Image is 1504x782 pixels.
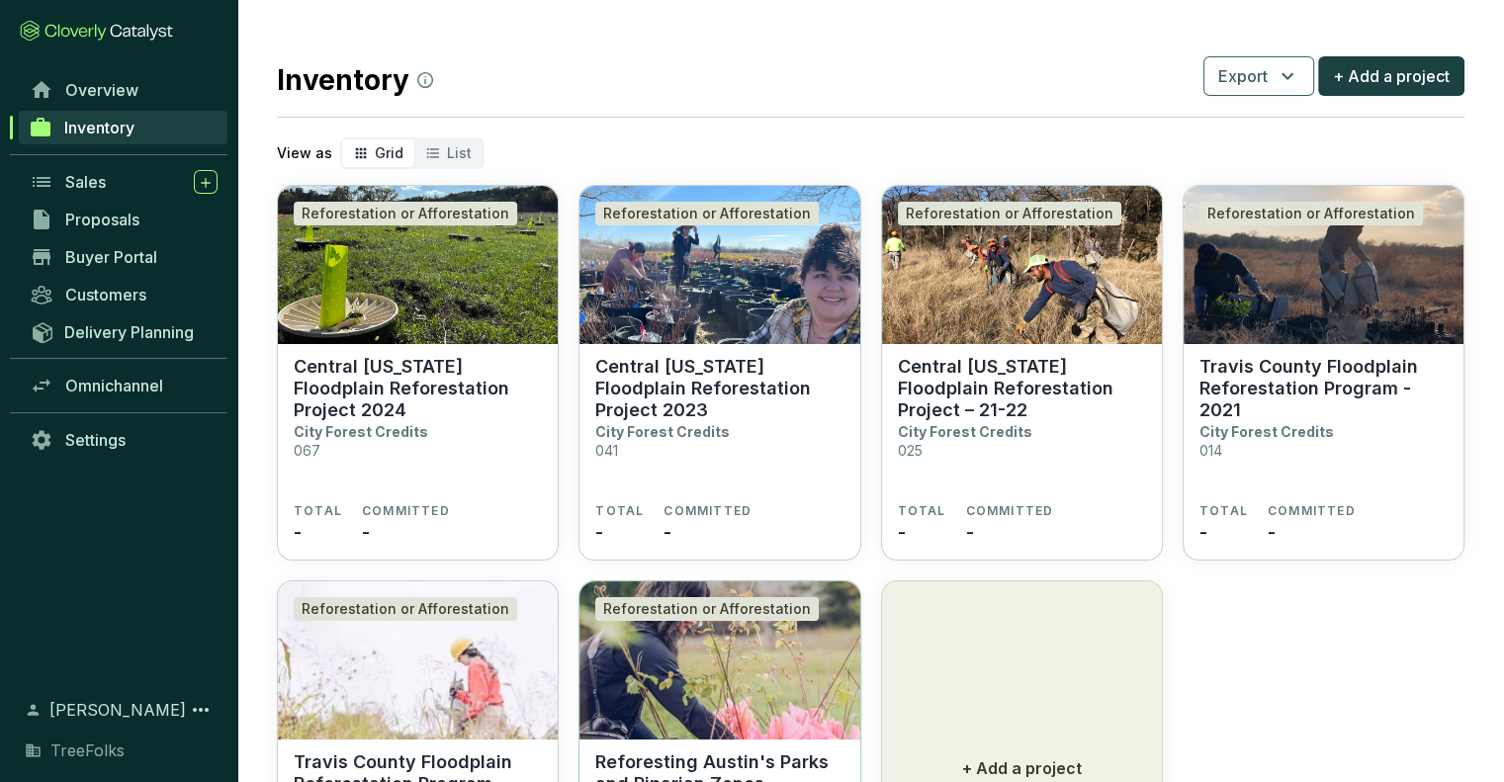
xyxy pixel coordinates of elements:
[294,597,517,621] div: Reforestation or Afforestation
[20,73,227,107] a: Overview
[578,185,860,561] a: Central Texas Floodplain Reforestation Project 2023Reforestation or AfforestationCentral [US_STAT...
[1184,186,1463,344] img: Travis County Floodplain Reforestation Program - 2021
[20,240,227,274] a: Buyer Portal
[1318,56,1464,96] button: + Add a project
[595,503,644,519] span: TOTAL
[20,203,227,236] a: Proposals
[595,597,819,621] div: Reforestation or Afforestation
[65,247,157,267] span: Buyer Portal
[65,285,146,304] span: Customers
[20,278,227,311] a: Customers
[1203,56,1314,96] button: Export
[664,503,752,519] span: COMMITTED
[294,423,428,440] p: City Forest Credits
[898,503,946,519] span: TOTAL
[294,202,517,225] div: Reforestation or Afforestation
[595,356,843,421] p: Central [US_STATE] Floodplain Reforestation Project 2023
[1218,64,1268,88] span: Export
[595,423,730,440] p: City Forest Credits
[362,503,450,519] span: COMMITTED
[50,739,125,762] span: TreeFolks
[20,315,227,348] a: Delivery Planning
[277,143,332,163] p: View as
[882,186,1162,344] img: Central Texas Floodplain Reforestation Project – 21-22
[1199,423,1334,440] p: City Forest Credits
[1199,356,1448,421] p: Travis County Floodplain Reforestation Program - 2021
[294,356,542,421] p: Central [US_STATE] Floodplain Reforestation Project 2024
[1268,519,1276,546] span: -
[1199,519,1207,546] span: -
[966,503,1054,519] span: COMMITTED
[1183,185,1464,561] a: Travis County Floodplain Reforestation Program - 2021Reforestation or AfforestationTravis County ...
[362,519,370,546] span: -
[20,165,227,199] a: Sales
[278,186,558,344] img: Central Texas Floodplain Reforestation Project 2024
[1199,202,1423,225] div: Reforestation or Afforestation
[579,186,859,344] img: Central Texas Floodplain Reforestation Project 2023
[20,369,227,402] a: Omnichannel
[898,519,906,546] span: -
[898,202,1121,225] div: Reforestation or Afforestation
[19,111,227,144] a: Inventory
[20,423,227,457] a: Settings
[447,144,472,161] span: List
[65,80,138,100] span: Overview
[65,210,139,229] span: Proposals
[664,519,671,546] span: -
[898,423,1032,440] p: City Forest Credits
[294,442,320,459] p: 067
[1333,64,1450,88] span: + Add a project
[65,376,163,395] span: Omnichannel
[277,185,559,561] a: Central Texas Floodplain Reforestation Project 2024Reforestation or AfforestationCentral [US_STAT...
[595,519,603,546] span: -
[962,756,1082,780] p: + Add a project
[595,202,819,225] div: Reforestation or Afforestation
[966,519,974,546] span: -
[375,144,403,161] span: Grid
[1199,442,1222,459] p: 014
[579,581,859,739] img: Reforesting Austin's Parks and Riparian Zones
[898,442,923,459] p: 025
[294,503,342,519] span: TOTAL
[881,185,1163,561] a: Central Texas Floodplain Reforestation Project – 21-22Reforestation or AfforestationCentral [US_S...
[278,581,558,739] img: Travis County Floodplain Reforestation Program
[294,519,302,546] span: -
[1199,503,1248,519] span: TOTAL
[1268,503,1356,519] span: COMMITTED
[340,137,485,169] div: segmented control
[65,430,126,450] span: Settings
[64,118,134,137] span: Inventory
[64,322,194,342] span: Delivery Planning
[595,442,618,459] p: 041
[277,59,433,101] h2: Inventory
[898,356,1146,421] p: Central [US_STATE] Floodplain Reforestation Project – 21-22
[65,172,106,192] span: Sales
[49,698,186,722] span: [PERSON_NAME]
